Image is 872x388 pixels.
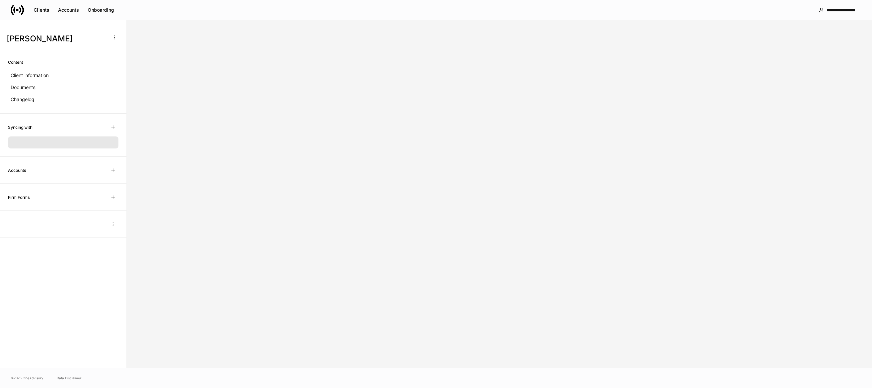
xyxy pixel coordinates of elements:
[8,167,26,173] h6: Accounts
[83,5,118,15] button: Onboarding
[8,93,118,105] a: Changelog
[58,7,79,13] div: Accounts
[8,69,118,81] a: Client information
[11,84,35,91] p: Documents
[29,5,54,15] button: Clients
[54,5,83,15] button: Accounts
[57,375,81,381] a: Data Disclaimer
[7,33,106,44] h3: [PERSON_NAME]
[34,7,49,13] div: Clients
[11,96,34,103] p: Changelog
[11,72,49,79] p: Client information
[8,81,118,93] a: Documents
[11,375,43,381] span: © 2025 OneAdvisory
[8,59,23,65] h6: Content
[88,7,114,13] div: Onboarding
[8,124,32,130] h6: Syncing with
[8,194,30,201] h6: Firm Forms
